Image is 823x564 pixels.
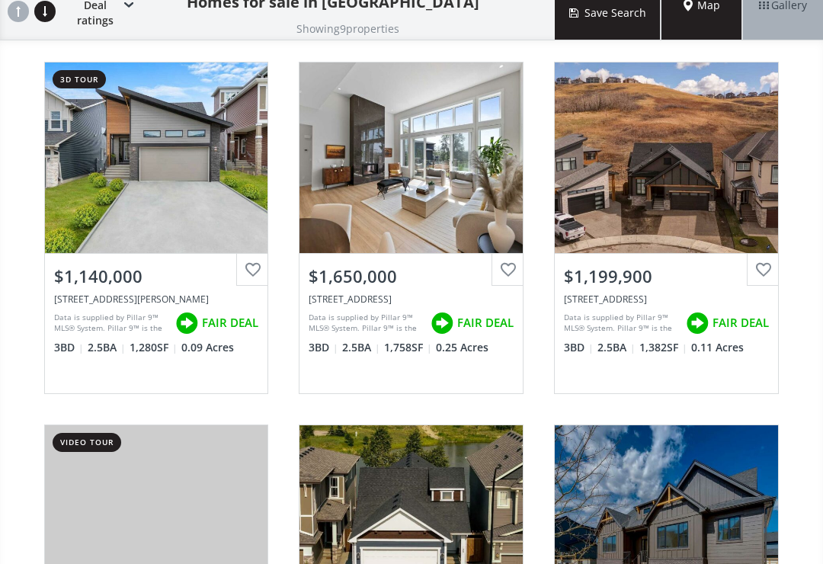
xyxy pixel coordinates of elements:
span: 0.11 Acres [691,340,744,355]
div: 49 Cranbrook Cape SE, Calgary, AB T3M 3L5 [309,293,514,306]
span: FAIR DEAL [713,315,769,331]
img: rating icon [171,308,202,338]
span: 2.5 BA [342,340,380,355]
div: Data is supplied by Pillar 9™ MLS® System. Pillar 9™ is the owner of the copyright in its MLS® Sy... [564,312,678,335]
a: 3d tour$1,140,000[STREET_ADDRESS][PERSON_NAME]Data is supplied by Pillar 9™ MLS® System. Pillar 9... [29,46,284,409]
img: rating icon [682,308,713,338]
span: 2.5 BA [597,340,636,355]
span: 0.09 Acres [181,340,234,355]
div: $1,140,000 [54,264,259,288]
span: 3 BD [309,340,338,355]
span: FAIR DEAL [457,315,514,331]
a: $1,199,900[STREET_ADDRESS]Data is supplied by Pillar 9™ MLS® System. Pillar 9™ is the owner of th... [539,46,794,409]
span: 0.25 Acres [436,340,488,355]
span: 3 BD [54,340,84,355]
span: FAIR DEAL [202,315,258,331]
div: $1,199,900 [564,264,769,288]
span: 1,280 SF [130,340,178,355]
div: $1,650,000 [309,264,514,288]
span: 1,382 SF [639,340,687,355]
h2: Showing 9 properties [296,23,399,34]
span: 3 BD [564,340,594,355]
img: rating icon [427,308,457,338]
span: 1,758 SF [384,340,432,355]
div: Data is supplied by Pillar 9™ MLS® System. Pillar 9™ is the owner of the copyright in its MLS® Sy... [54,312,168,335]
a: $1,650,000[STREET_ADDRESS]Data is supplied by Pillar 9™ MLS® System. Pillar 9™ is the owner of th... [283,46,539,409]
div: 68 Cranbrook Cape SE, Calgary, AB T3M 3L5 [564,293,769,306]
div: 218 Mitchell Heath NW, Calgary, AB T3R 2G2 [54,293,259,306]
div: Data is supplied by Pillar 9™ MLS® System. Pillar 9™ is the owner of the copyright in its MLS® Sy... [309,312,423,335]
span: 2.5 BA [88,340,126,355]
